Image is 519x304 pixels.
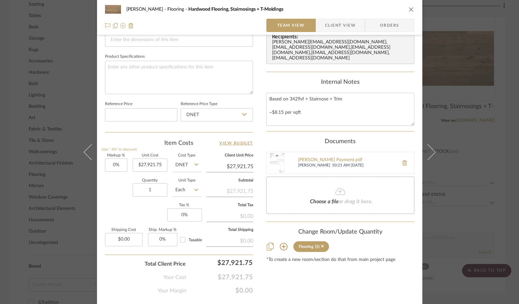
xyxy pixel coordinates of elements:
span: $27,921.75 [186,273,253,281]
span: Your Margin [158,287,186,295]
span: or drag it here. [339,199,373,204]
span: [PERSON_NAME] [126,7,167,12]
label: Ship. Markup % [148,228,177,232]
span: $0.00 [186,287,253,295]
span: Your Cost [163,273,186,281]
input: Enter the dimensions of this item [105,33,253,47]
span: Taxable [189,238,202,242]
div: Documents [266,138,414,145]
label: Unit Cost [133,154,167,157]
div: (1) [315,244,319,249]
span: Flooring [167,7,188,12]
label: Unit Type [173,179,201,182]
span: [PERSON_NAME] [298,163,330,168]
a: View Budget [219,139,253,147]
span: 10:21 AM [DATE] [332,163,395,168]
img: Remove from project [128,23,134,28]
label: Reference Price Type [181,102,217,106]
img: Cruz Payment.pdf [267,152,288,174]
div: Change Room/Update Quantity [266,229,414,236]
label: Cost Type [173,154,201,157]
div: Flooring [299,244,313,249]
div: *To create a new room/section do that from main project page [266,257,414,263]
a: [PERSON_NAME] Payment.pdf [298,158,395,163]
div: Internal Notes [266,79,414,86]
label: Reference Price [105,102,132,106]
label: Client Unit Price [206,154,253,157]
div: [PERSON_NAME][EMAIL_ADDRESS][DOMAIN_NAME] , [EMAIL_ADDRESS][DOMAIN_NAME] , [EMAIL_ADDRESS][DOMAIN... [272,40,411,61]
label: Subtotal [206,179,253,182]
label: Tax % [167,204,201,207]
span: Recipients: [272,34,411,40]
label: Total Shipping [206,228,253,232]
span: Hardwood Flooring, Stairnosings + T-Moldings [188,7,283,12]
label: Markup % [105,154,127,157]
div: Item Costs [105,139,253,147]
div: $27,921.75 [206,185,253,197]
span: Orders [373,19,407,32]
label: Product Specifications [105,55,145,58]
div: $0.00 [206,234,253,246]
span: Total Client Price [145,260,186,268]
label: Shipping Cost [105,228,143,232]
button: close [408,6,414,12]
span: Client View [325,19,356,32]
div: $0.00 [206,210,253,222]
div: $27,921.75 [189,256,256,269]
img: 5010ff22-4235-4403-8f08-102b13b4fe5a_48x40.jpg [105,3,121,16]
label: Quantity [133,179,167,182]
span: Team View [277,19,305,32]
label: Total Tax [206,204,253,207]
span: Choose a file [310,199,339,204]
